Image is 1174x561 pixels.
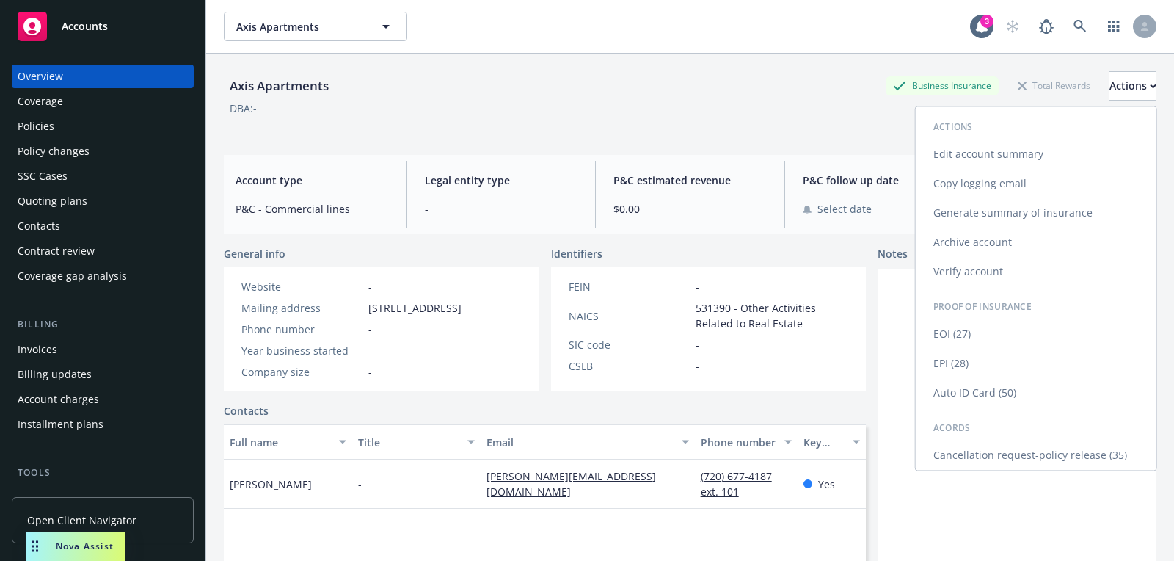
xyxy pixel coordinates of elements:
[12,214,194,238] a: Contacts
[224,246,285,261] span: General info
[12,65,194,88] a: Overview
[998,12,1027,41] a: Start snowing
[878,246,908,264] span: Notes
[18,388,99,411] div: Account charges
[551,246,602,261] span: Identifiers
[12,413,194,436] a: Installment plans
[12,317,194,332] div: Billing
[886,76,999,95] div: Business Insurance
[12,363,194,386] a: Billing updates
[701,435,776,450] div: Phone number
[569,279,690,294] div: FEIN
[26,532,44,561] div: Drag to move
[12,466,194,480] div: Tools
[613,173,767,188] span: P&C estimated revenue
[425,201,578,217] span: -
[12,115,194,138] a: Policies
[368,343,372,358] span: -
[18,363,92,386] div: Billing updates
[696,358,699,374] span: -
[230,101,257,116] div: DBA: -
[696,300,849,331] span: 531390 - Other Activities Related to Real Estate
[817,201,872,217] span: Select date
[27,513,136,528] span: Open Client Navigator
[12,388,194,411] a: Account charges
[933,421,971,434] span: Acords
[916,378,1156,408] a: Auto ID Card (50)
[12,164,194,188] a: SSC Cases
[358,477,362,492] span: -
[368,300,462,316] span: [STREET_ADDRESS]
[18,239,95,263] div: Contract review
[368,322,372,337] span: -
[701,469,772,499] a: (720) 677-4187 ext. 101
[569,337,690,352] div: SIC code
[12,6,194,47] a: Accounts
[18,140,90,163] div: Policy changes
[1109,71,1156,101] button: Actions
[481,424,695,460] button: Email
[916,257,1156,286] a: Verify account
[18,115,54,138] div: Policies
[569,308,690,324] div: NAICS
[696,279,699,294] span: -
[803,173,956,188] span: P&C follow up date
[241,279,362,294] div: Website
[236,201,389,217] span: P&C - Commercial lines
[18,90,63,113] div: Coverage
[241,343,362,358] div: Year business started
[18,65,63,88] div: Overview
[224,403,269,419] a: Contacts
[1109,72,1156,100] div: Actions
[916,349,1156,378] a: EPI (28)
[241,322,362,337] div: Phone number
[368,280,372,294] a: -
[818,477,835,492] span: Yes
[18,189,87,213] div: Quoting plans
[241,364,362,380] div: Company size
[696,337,699,352] span: -
[18,164,68,188] div: SSC Cases
[230,477,312,492] span: [PERSON_NAME]
[26,532,125,561] button: Nova Assist
[224,12,407,41] button: Axis Apartments
[18,214,60,238] div: Contacts
[916,319,1156,349] a: EOI (27)
[358,435,459,450] div: Title
[224,76,335,95] div: Axis Apartments
[569,358,690,374] div: CSLB
[1032,12,1061,41] a: Report a Bug
[695,424,798,460] button: Phone number
[18,413,103,436] div: Installment plans
[486,469,656,499] a: [PERSON_NAME][EMAIL_ADDRESS][DOMAIN_NAME]
[12,264,194,288] a: Coverage gap analysis
[1099,12,1129,41] a: Switch app
[12,338,194,361] a: Invoices
[916,228,1156,257] a: Archive account
[933,120,973,133] span: Actions
[224,424,352,460] button: Full name
[18,264,127,288] div: Coverage gap analysis
[933,300,1032,313] span: Proof of Insurance
[12,90,194,113] a: Coverage
[1065,12,1095,41] a: Search
[980,15,993,28] div: 3
[62,21,108,32] span: Accounts
[803,435,844,450] div: Key contact
[56,540,114,552] span: Nova Assist
[368,364,372,380] span: -
[12,140,194,163] a: Policy changes
[236,173,389,188] span: Account type
[241,300,362,316] div: Mailing address
[916,140,1156,169] a: Edit account summary
[798,424,866,460] button: Key contact
[18,338,57,361] div: Invoices
[486,435,673,450] div: Email
[12,189,194,213] a: Quoting plans
[916,169,1156,198] a: Copy logging email
[916,441,1156,470] a: Cancellation request-policy release (35)
[352,424,481,460] button: Title
[916,198,1156,228] a: Generate summary of insurance
[230,435,330,450] div: Full name
[425,173,578,188] span: Legal entity type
